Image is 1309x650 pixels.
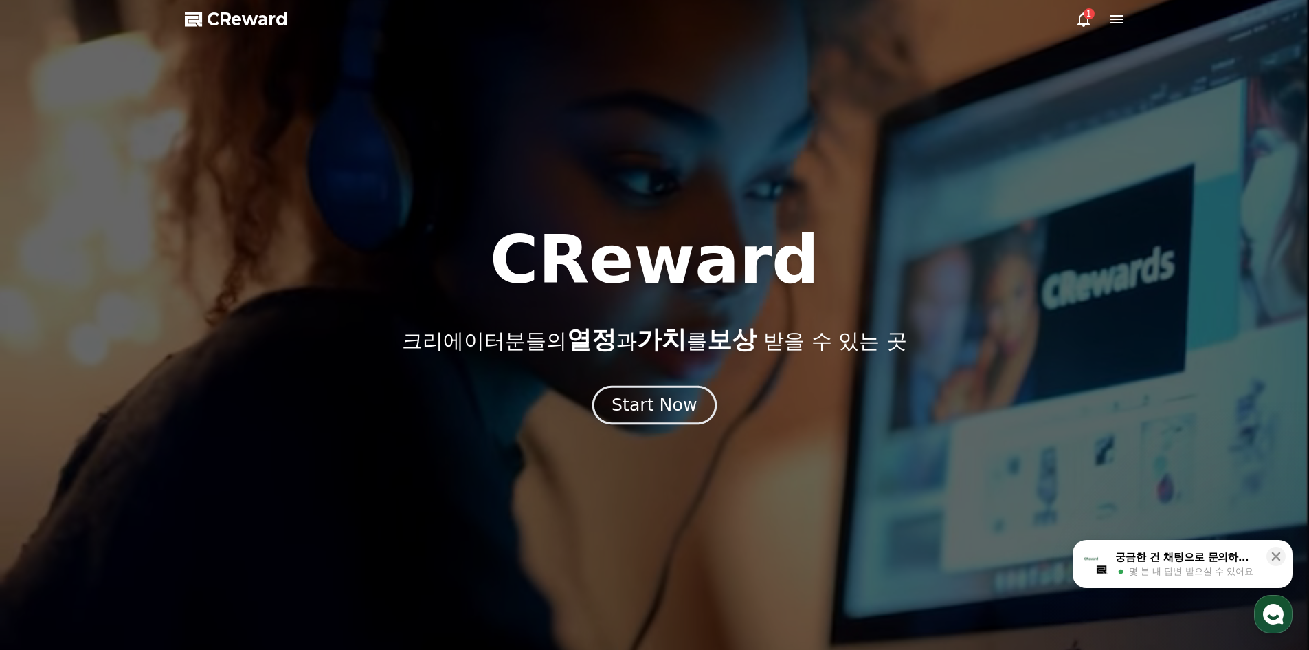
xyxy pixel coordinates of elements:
a: Start Now [595,400,714,413]
span: 설정 [212,457,229,468]
a: 대화 [91,436,177,470]
p: 크리에이터분들의 과 를 받을 수 있는 곳 [402,326,906,354]
span: CReward [207,8,288,30]
div: 1 [1084,8,1095,19]
span: 가치 [637,325,686,354]
span: 대화 [126,457,142,468]
a: CReward [185,8,288,30]
h1: CReward [490,227,819,293]
a: 홈 [4,436,91,470]
a: 1 [1075,11,1092,28]
div: Start Now [612,393,697,417]
a: 설정 [177,436,264,470]
span: 홈 [43,457,52,468]
span: 보상 [707,325,757,354]
span: 열정 [567,325,616,354]
button: Start Now [592,385,717,424]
